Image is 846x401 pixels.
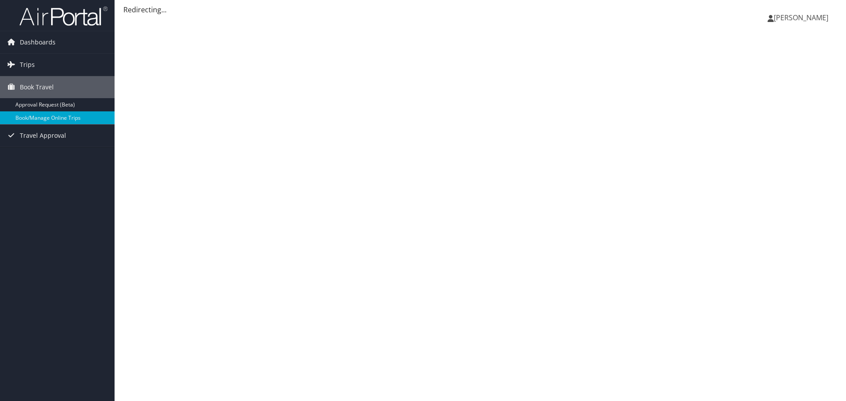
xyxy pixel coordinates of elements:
[20,54,35,76] span: Trips
[20,31,56,53] span: Dashboards
[768,4,837,31] a: [PERSON_NAME]
[19,6,108,26] img: airportal-logo.png
[20,76,54,98] span: Book Travel
[20,125,66,147] span: Travel Approval
[774,13,828,22] span: [PERSON_NAME]
[123,4,837,15] div: Redirecting...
